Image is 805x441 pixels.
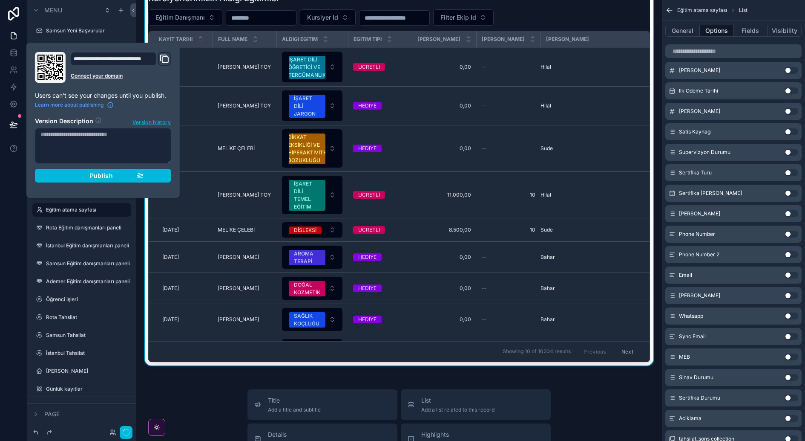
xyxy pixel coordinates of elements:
[44,6,62,15] span: Menu
[615,345,639,358] button: Next
[679,190,742,197] span: Sertifika [PERSON_NAME]
[417,64,471,70] span: 0,00
[679,87,718,94] span: Ilk Odeme Tarihi
[282,246,342,269] button: Select Button
[46,314,126,321] label: Rota Tahsilat
[218,191,271,198] span: [PERSON_NAME] TOY
[358,102,377,110] div: HEDIYE
[35,102,114,108] a: Learn more about publishing
[734,25,768,37] button: Fields
[162,226,179,233] span: [DATE]
[35,169,171,183] button: Publish
[162,254,179,261] span: [DATE]
[417,145,471,152] span: 0,00
[540,285,555,292] span: Bahar
[218,316,259,323] span: [PERSON_NAME]
[354,36,382,43] span: Egitim Tipi
[268,406,321,413] span: Add a title and subtitle
[35,117,93,126] h2: Version Description
[481,254,486,261] span: --
[481,64,486,70] span: --
[503,348,571,355] span: Showing 10 of 16204 results
[417,254,471,261] span: 0,00
[46,332,126,339] label: Samsun Tahsilat
[46,296,126,303] label: Öğrenci işleri
[282,176,342,214] button: Select Button
[282,129,342,168] button: Select Button
[282,308,342,331] button: Select Button
[540,64,551,70] span: Hilal
[679,395,720,401] span: Sertifika Durumu
[358,226,380,234] div: UCRETLI
[159,36,193,43] span: Kayit Tarihi
[677,7,727,14] span: Eğitim atama sayfası
[288,56,326,79] div: İŞARET DİLİ ÖĞRETİCİ VE TERCÜMANLIK
[46,224,126,231] label: Rota Eğitim danışmanları paneli
[679,415,701,422] span: Aciklama
[739,7,747,14] span: List
[294,312,320,328] div: SAĞLIK KOÇLUĞU
[481,285,486,292] span: --
[218,64,271,70] span: [PERSON_NAME] TOY
[282,222,342,238] button: Select Button
[148,9,222,26] button: Select Button
[481,102,486,109] span: --
[46,350,126,357] label: İstanbul Tahsilat
[46,206,126,213] label: Eğitim atama sayfası
[679,231,715,238] span: Phone Number
[132,117,171,126] button: Version history
[358,253,377,261] div: HEDIYE
[44,410,60,418] span: Page
[482,36,525,43] span: [PERSON_NAME]
[421,396,494,405] span: List
[679,67,720,74] span: [PERSON_NAME]
[218,285,259,292] span: [PERSON_NAME]
[679,169,712,176] span: Sertifika Turu
[247,389,397,420] button: TitleAdd a title and subtitle
[401,389,551,420] button: ListAdd a list related to this record
[679,149,730,156] span: Supervizyon Durumu
[679,108,720,115] span: [PERSON_NAME]
[46,368,126,374] label: [PERSON_NAME]
[46,27,126,34] a: Samsun Yeni Başvurular
[540,145,553,152] span: Sude
[417,226,471,233] span: 8.500,00
[46,386,126,392] label: Günlük kayıtlar
[35,91,171,100] p: Users can't see your changes until you publish.
[300,9,356,26] button: Select Button
[294,180,320,211] div: İŞARET DİLİ TEMEL EĞİTİM
[218,226,255,233] span: MELİKE ÇELEBİ
[358,284,377,292] div: HEDIYE
[679,292,720,299] span: [PERSON_NAME]
[540,102,551,109] span: Hilal
[440,13,476,22] span: Filter Ekip Id
[679,210,720,217] span: [PERSON_NAME]
[540,226,553,233] span: Sude
[417,36,460,43] span: [PERSON_NAME]
[155,13,205,22] span: Eğitim Danışmanı
[417,191,471,198] span: 11.000,00
[46,278,129,285] label: Ademer Eğitim danışmanları paneli
[546,36,589,43] span: [PERSON_NAME]
[294,250,320,265] div: AROMA TERAPİ
[433,9,494,26] button: Select Button
[679,313,703,319] span: Whatsapp
[218,254,259,261] span: [PERSON_NAME]
[679,251,719,258] span: Phone Number 2
[282,277,342,300] button: Select Button
[44,403,88,412] span: Hidden pages
[90,172,113,180] span: Publish
[46,242,129,249] a: İstanbul Eğitim danışmanları paneli
[268,430,342,439] span: Details
[679,128,712,135] span: Satis Kaynagi
[218,36,247,43] span: Full Name
[700,25,734,37] button: Options
[282,52,342,82] button: Select Button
